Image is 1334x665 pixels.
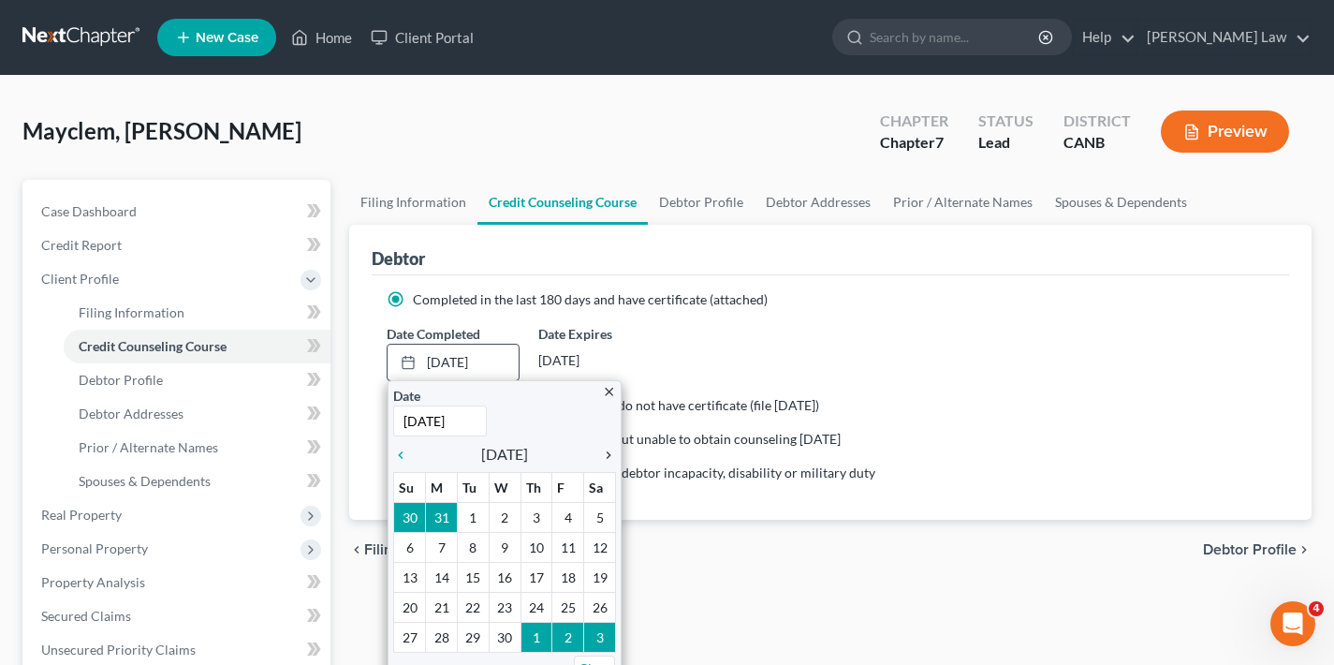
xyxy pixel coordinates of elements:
a: Prior / Alternate Names [64,431,330,465]
td: 24 [520,592,552,622]
td: 1 [520,622,552,652]
td: 21 [426,592,458,622]
th: Tu [457,472,489,502]
td: 1 [457,502,489,532]
span: 7 [935,133,944,151]
span: Debtor Addresses [79,406,183,421]
td: 12 [584,532,616,562]
button: chevron_left Filing Information [349,542,481,557]
td: 30 [394,502,426,532]
td: 8 [457,532,489,562]
a: close [602,380,616,402]
span: Real Property [41,507,122,523]
td: 28 [426,622,458,652]
td: 6 [394,532,426,562]
i: chevron_left [393,448,418,463]
button: Debtor Profile chevron_right [1203,542,1312,557]
span: Filing Information [79,304,184,320]
td: 27 [394,622,426,652]
td: 13 [394,562,426,592]
a: Property Analysis [26,566,330,599]
td: 11 [552,532,584,562]
td: 25 [552,592,584,622]
div: Debtor [372,247,425,270]
a: Debtor Profile [648,180,755,225]
span: Prior / Alternate Names [79,439,218,455]
a: [PERSON_NAME] Law [1137,21,1311,54]
th: Th [520,472,552,502]
td: 7 [426,532,458,562]
div: Status [978,111,1033,132]
a: Spouses & Dependents [64,465,330,498]
a: Debtor Profile [64,363,330,397]
td: 17 [520,562,552,592]
div: Lead [978,132,1033,154]
span: Client Profile [41,271,119,287]
span: Personal Property [41,540,148,556]
td: 23 [489,592,520,622]
th: F [552,472,584,502]
span: Counseling not required because of debtor incapacity, disability or military duty [413,465,875,480]
td: 3 [584,622,616,652]
span: Debtor Profile [79,372,163,388]
td: 3 [520,502,552,532]
th: M [426,472,458,502]
td: 2 [489,502,520,532]
a: [DATE] [388,345,518,380]
input: 1/1/2013 [393,406,487,436]
span: Spouses & Dependents [79,473,211,489]
td: 18 [552,562,584,592]
label: Date Completed [387,324,480,344]
span: [DATE] [481,443,528,465]
a: chevron_left [393,443,418,465]
span: Credit Counseling Course [79,338,227,354]
th: Sa [584,472,616,502]
a: Home [282,21,361,54]
span: Filing Information [364,542,481,557]
i: chevron_left [349,542,364,557]
i: close [602,385,616,399]
span: Mayclem, [PERSON_NAME] [22,117,301,144]
td: 16 [489,562,520,592]
span: Debtor Profile [1203,542,1297,557]
td: 9 [489,532,520,562]
a: Filing Information [64,296,330,330]
a: Filing Information [349,180,477,225]
a: chevron_right [592,443,616,465]
a: Debtor Addresses [64,397,330,431]
div: CANB [1063,132,1131,154]
span: 4 [1309,601,1324,616]
label: Date Expires [538,324,670,344]
a: Prior / Alternate Names [882,180,1044,225]
div: [DATE] [538,344,670,377]
iframe: Intercom live chat [1270,601,1315,646]
a: Case Dashboard [26,195,330,229]
a: Credit Report [26,229,330,262]
td: 10 [520,532,552,562]
span: Unsecured Priority Claims [41,642,196,658]
a: Credit Counseling Course [477,180,648,225]
i: chevron_right [1297,542,1312,557]
td: 26 [584,592,616,622]
td: 15 [457,562,489,592]
div: Chapter [880,111,948,132]
span: Credit Report [41,237,122,253]
span: New Case [196,31,258,45]
i: chevron_right [592,448,616,463]
span: Secured Claims [41,608,131,624]
td: 30 [489,622,520,652]
span: Property Analysis [41,574,145,590]
td: 19 [584,562,616,592]
td: 2 [552,622,584,652]
span: Exigent circumstances - requested but unable to obtain counseling [DATE] [413,431,841,447]
a: Help [1073,21,1136,54]
div: Chapter [880,132,948,154]
td: 5 [584,502,616,532]
span: Completed in the last 180 days and have certificate (attached) [413,291,768,307]
td: 29 [457,622,489,652]
th: W [489,472,520,502]
a: Spouses & Dependents [1044,180,1198,225]
a: Debtor Addresses [755,180,882,225]
a: Secured Claims [26,599,330,633]
a: Client Portal [361,21,483,54]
